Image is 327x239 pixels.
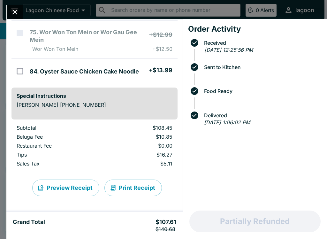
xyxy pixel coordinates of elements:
[32,46,78,52] p: Wor Won Ton Mein
[30,68,139,75] h5: 84. Oyster Sauce Chicken Cake Noodle
[204,47,253,53] em: [DATE] 12:25:56 PM
[106,125,172,131] p: $108.45
[149,66,172,74] h5: + $13.99
[149,31,172,39] h5: + $12.99
[30,28,149,44] h5: 75. Wor Won Ton Mein or Wor Gau Gee Mein
[188,24,322,34] h4: Order Activity
[201,112,322,118] span: Delivered
[156,226,176,232] p: $140.68
[106,151,172,158] p: $16.27
[106,134,172,140] p: $10.85
[204,119,250,126] em: [DATE] 1:06:02 PM
[17,160,96,167] p: Sales Tax
[17,93,172,99] h6: Special Instructions
[11,125,178,169] table: orders table
[17,143,96,149] p: Restaurant Fee
[152,46,172,52] p: + $12.50
[17,134,96,140] p: Beluga Fee
[201,40,322,46] span: Received
[17,125,96,131] p: Subtotal
[13,218,45,232] h5: Grand Total
[17,151,96,158] p: Tips
[156,218,176,232] h5: $107.61
[104,180,162,196] button: Print Receipt
[201,64,322,70] span: Sent to Kitchen
[106,160,172,167] p: $5.11
[32,180,99,196] button: Preview Receipt
[7,5,23,19] button: Close
[106,143,172,149] p: $0.00
[201,88,322,94] span: Food Ready
[17,102,172,108] p: [PERSON_NAME] [PHONE_NUMBER]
